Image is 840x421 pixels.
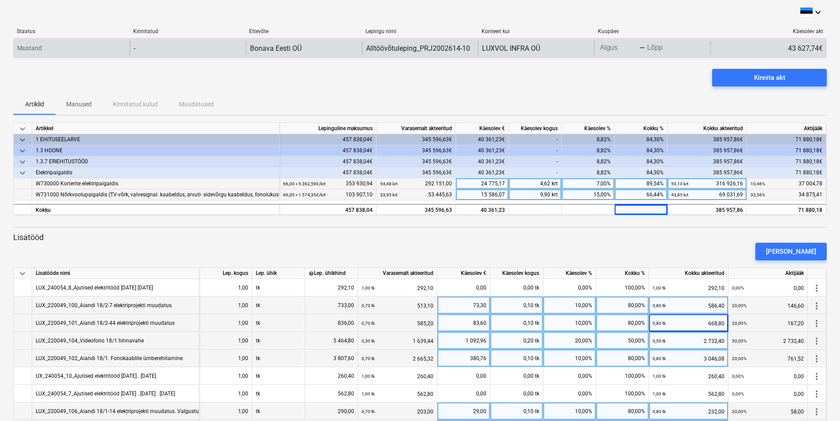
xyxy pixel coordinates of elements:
small: 1,00 tk [653,286,666,290]
div: 232,00 [653,402,724,421]
div: 4,62 krt [509,178,562,189]
div: 0,00% [543,385,596,402]
div: LUXVOL INFRA OÜ [482,44,540,53]
div: 73,30 [441,297,486,314]
div: tk [252,385,305,402]
div: - [134,44,135,53]
div: LUX_220049_101_Aiandi 18/2-44 elektriprojekti muudatus [36,314,175,331]
small: 0,00% [732,286,744,290]
div: 292,10 [309,279,354,297]
div: Käesolev kogus [509,123,562,134]
div: Varasemalt akteeritud [358,268,437,279]
span: more_vert [811,301,822,311]
div: 84,30% [615,145,668,156]
div: - [639,45,645,51]
div: 1,00 [203,367,248,385]
div: W731000 Nõrkvoolupaigaldis (TV-võrk, valvesignal. kaabeldus, arvuti- sidevõrgu kaabeldus, fonoluk... [36,189,276,200]
div: 585,20 [362,314,433,332]
span: keyboard_arrow_down [17,124,28,134]
div: 3 046,08 [653,350,724,368]
div: LUX_220049_102_Aiandi 18/1. Fonokaablite ümberehitamine. [36,350,184,367]
div: 20,00% [543,332,596,350]
div: 385 957,86€ [668,134,747,145]
div: 2 665,32 [362,350,433,368]
div: 50,00% [596,332,649,350]
div: 167,20 [732,314,804,332]
small: 20,00% [732,409,747,414]
div: Kokku [32,204,280,215]
div: 836,00 [309,314,354,332]
div: 8,82% [562,134,615,145]
div: - [509,167,562,178]
div: 345 596,63€ [377,145,456,156]
div: 292 151,00 [380,178,452,189]
small: 0,70 tk [362,303,375,308]
div: 80,00% [596,350,649,367]
div: - [509,145,562,156]
div: 37 004,78 [750,178,822,189]
div: 0,00 [441,385,486,402]
div: Staatus [17,28,126,34]
div: 380,76 [441,350,486,367]
div: 7,00% [562,178,615,189]
div: 15 586,07 [456,189,509,200]
div: Bonava Eesti OÜ [250,44,302,53]
div: UX_240054_10_Ajutised elektritööd 10.04.25 . 06.05.25 [36,367,156,384]
small: 0,00% [732,374,744,379]
small: 0,80 tk [653,356,666,361]
div: 562,80 [362,385,433,403]
div: 260,40 [362,367,433,385]
div: 733,00 [309,297,354,314]
div: Kinnitatud [133,28,243,34]
span: more_vert [811,336,822,346]
div: 1,00 [203,279,248,297]
div: 457 838,04€ [280,145,377,156]
div: LUX_220049_106_Aiandi 18/1-14 elektriprojekti muudatus. Valgustuse muudatus köögis ja esikus. [36,402,271,420]
div: 1,00 [203,297,248,314]
small: 0,00% [732,391,744,396]
div: 29,00 [441,402,486,420]
div: 34 875,41 [750,189,822,200]
div: - [509,134,562,145]
div: LUX_240054_8_Ajutised elektritööd 25.03.25 31.03.25 [36,279,153,296]
div: 1 EHITUSEELARVE [36,134,276,145]
div: 10,00% [543,350,596,367]
div: 385 957,86€ [668,167,747,178]
div: 0,00% [543,367,596,385]
span: more_vert [811,283,822,293]
div: 9,90 krt [509,189,562,200]
div: 83,60 [441,314,486,332]
p: Mustand [17,44,42,53]
small: 0,70 tk [362,321,375,326]
div: 668,80 [653,314,724,332]
span: more_vert [811,389,822,399]
span: help [309,271,314,276]
input: Lõpp [645,42,687,54]
div: 5 464,80 [309,332,354,350]
span: keyboard_arrow_down [17,157,28,167]
div: 1,00 [203,350,248,367]
div: 457 838,04€ [280,134,377,145]
div: Käesolev kogus [490,268,543,279]
div: 0,00 [441,367,486,385]
div: Käesolev % [562,123,615,134]
div: 260,40 [309,367,354,385]
div: 1,00 [203,385,248,402]
div: 2 732,40 [653,332,724,350]
div: Kinnita akt [754,72,785,83]
div: 103 907,10 [283,189,373,200]
span: more_vert [811,353,822,364]
small: 66,00 × 5 362,59€ / krt [283,181,325,186]
div: 1 639,44 [362,332,433,350]
span: more_vert [811,406,822,417]
div: Käesolev € [456,123,509,134]
div: 353 930,94 [283,178,373,189]
div: 457 838,04€ [280,156,377,167]
div: 10,00% [543,297,596,314]
div: 1,00 [203,332,248,350]
div: 0,00 [732,385,804,403]
div: 0,10 tk [490,314,543,332]
div: 10,00% [543,402,596,420]
div: 1,00 [203,402,248,420]
div: 3 807,60 [309,350,354,367]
